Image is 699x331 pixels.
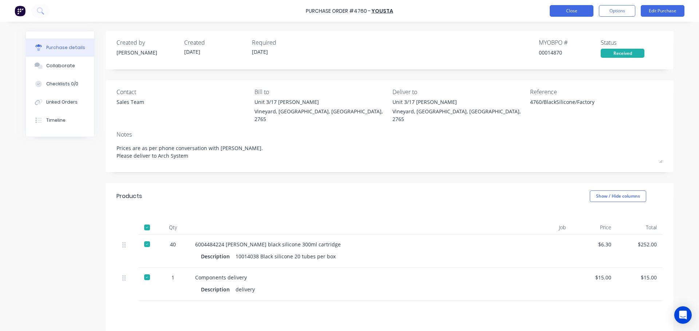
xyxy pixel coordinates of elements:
a: Yousta [371,7,393,15]
div: Deliver to [392,88,525,96]
div: Notes [116,130,663,139]
div: $15.00 [577,274,611,281]
button: Linked Orders [26,93,94,111]
div: 1 [162,274,183,281]
div: Unit 3/17 [PERSON_NAME] [254,98,387,106]
div: delivery [236,284,255,295]
div: Components delivery [195,274,511,281]
button: Edit Purchase [641,5,684,17]
div: Description [201,284,236,295]
button: Checklists 0/0 [26,75,94,93]
button: Purchase details [26,39,94,57]
div: MYOB PO # [539,38,601,47]
div: Sales Team [116,98,144,106]
div: Checklists 0/0 [46,81,78,87]
div: Status [601,38,663,47]
button: Collaborate [26,57,94,75]
div: 00014870 [539,49,601,56]
div: 6004484224 [PERSON_NAME] black silicone 300ml cartridge [195,241,511,248]
img: Factory [15,5,25,16]
textarea: Prices are as per phone conversation with [PERSON_NAME]. Please deliver to Arch System [116,141,663,163]
div: Contact [116,88,249,96]
div: Collaborate [46,62,75,69]
div: Reference [530,88,663,96]
button: Close [550,5,593,17]
div: Open Intercom Messenger [674,306,692,324]
button: Options [599,5,635,17]
div: Total [617,220,663,235]
div: Description [201,251,236,262]
div: $252.00 [623,241,657,248]
div: Purchase details [46,44,85,51]
div: Purchase Order #4760 - [306,7,371,15]
div: Vineyard, [GEOGRAPHIC_DATA], [GEOGRAPHIC_DATA], 2765 [254,108,387,123]
div: Created by [116,38,178,47]
div: Products [116,192,142,201]
button: Show / Hide columns [590,190,646,202]
div: Created [184,38,246,47]
div: Timeline [46,117,66,124]
button: Timeline [26,111,94,129]
textarea: 4760/BlackSilicone/Factory [530,98,621,114]
div: $15.00 [623,274,657,281]
div: 40 [162,241,183,248]
div: Qty [157,220,189,235]
div: Job [517,220,572,235]
div: $6.30 [577,241,611,248]
div: 10014038 Black silicone 20 tubes per box [236,251,336,262]
div: Price [572,220,617,235]
div: Required [252,38,314,47]
div: Unit 3/17 [PERSON_NAME] [392,98,525,106]
div: Linked Orders [46,99,78,105]
div: Vineyard, [GEOGRAPHIC_DATA], [GEOGRAPHIC_DATA], 2765 [392,108,525,123]
div: Bill to [254,88,387,96]
div: Received [601,49,644,58]
div: [PERSON_NAME] [116,49,178,56]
